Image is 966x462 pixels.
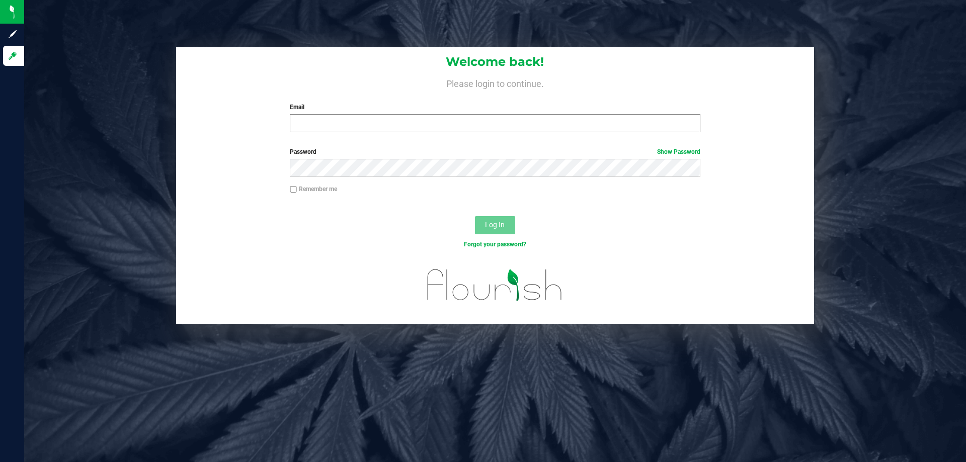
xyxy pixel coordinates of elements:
[290,148,316,155] span: Password
[290,184,337,194] label: Remember me
[290,186,297,193] input: Remember me
[657,148,700,155] a: Show Password
[176,76,814,88] h4: Please login to continue.
[464,241,526,248] a: Forgot your password?
[8,29,18,39] inline-svg: Sign up
[8,51,18,61] inline-svg: Log in
[475,216,515,234] button: Log In
[290,103,700,112] label: Email
[485,221,505,229] span: Log In
[176,55,814,68] h1: Welcome back!
[415,259,575,311] img: flourish_logo.svg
